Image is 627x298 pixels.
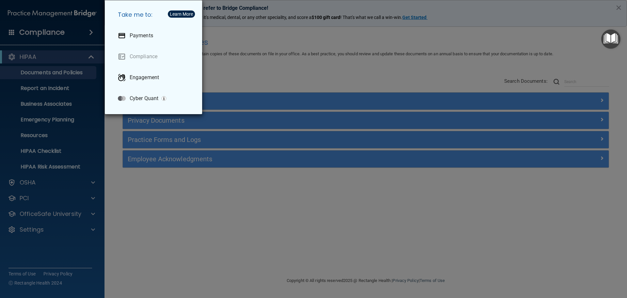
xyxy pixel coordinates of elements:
[130,32,153,39] p: Payments
[113,89,197,108] a: Cyber Quant
[113,6,197,24] h5: Take me to:
[130,95,158,102] p: Cyber Quant
[130,74,159,81] p: Engagement
[113,68,197,87] a: Engagement
[113,47,197,66] a: Compliance
[168,10,195,18] button: Learn More
[170,12,193,16] div: Learn More
[113,26,197,45] a: Payments
[601,29,620,49] button: Open Resource Center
